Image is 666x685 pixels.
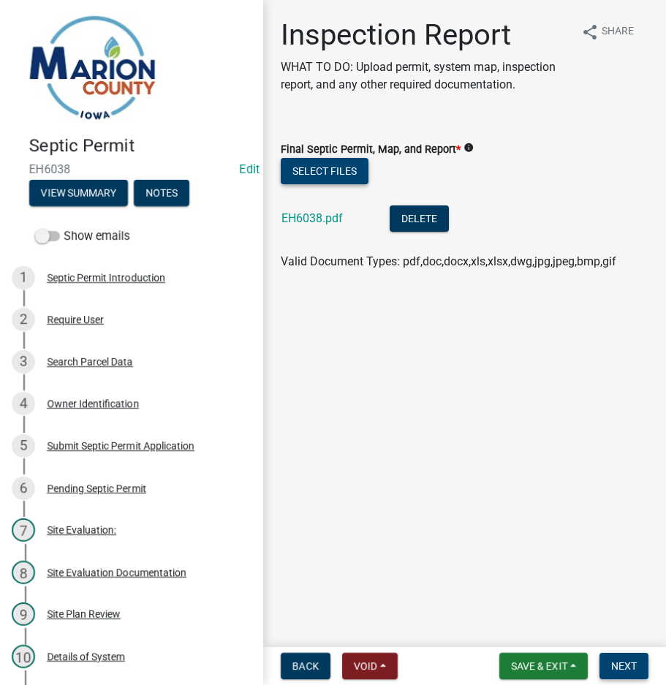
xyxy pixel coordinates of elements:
div: 7 [12,518,35,542]
div: 9 [12,602,35,626]
div: 6 [12,477,35,500]
div: Site Evaluation Documentation [47,567,186,578]
button: View Summary [29,180,128,206]
button: Delete [390,205,449,232]
button: Next [599,653,648,679]
button: Back [281,653,330,679]
span: Back [292,660,319,672]
div: Pending Septic Permit [47,483,146,493]
span: Valid Document Types: pdf,doc,docx,xls,xlsx,dwg,jpg,jpeg,bmp,gif [281,254,616,268]
wm-modal-confirm: Summary [29,188,128,200]
p: WHAT TO DO: Upload permit, system map, inspection report, and any other required documentation. [281,58,569,94]
a: Edit [240,162,260,176]
button: Select files [281,158,368,184]
div: Require User [47,314,104,325]
wm-modal-confirm: Notes [134,188,189,200]
div: Details of System [47,651,125,662]
label: Show emails [35,227,130,245]
div: 5 [12,434,35,458]
button: Notes [134,180,189,206]
button: Save & Exit [499,653,588,679]
div: Site Evaluation: [47,525,116,535]
wm-modal-confirm: Delete Document [390,213,449,227]
div: 3 [12,350,35,374]
div: Submit Septic Permit Application [47,441,194,451]
div: Septic Permit Introduction [47,273,165,283]
h4: Septic Permit [29,135,251,156]
span: Next [611,660,637,672]
div: Search Parcel Data [47,357,133,367]
span: EH6038 [29,162,234,176]
div: 10 [12,645,35,668]
button: shareShare [569,18,646,46]
i: info [463,143,474,153]
a: EH6038.pdf [281,211,343,225]
button: Void [342,653,398,679]
div: 8 [12,561,35,584]
div: 2 [12,308,35,331]
h1: Inspection Report [281,18,569,53]
wm-modal-confirm: Edit Application Number [240,162,260,176]
div: 1 [12,266,35,289]
div: 4 [12,392,35,415]
span: Save & Exit [511,660,567,672]
div: Owner Identification [47,398,139,409]
i: share [581,23,599,41]
img: Marion County, Iowa [29,15,156,120]
label: Final Septic Permit, Map, and Report [281,145,461,155]
span: Void [354,660,377,672]
div: Site Plan Review [47,609,121,619]
span: Share [602,23,634,41]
